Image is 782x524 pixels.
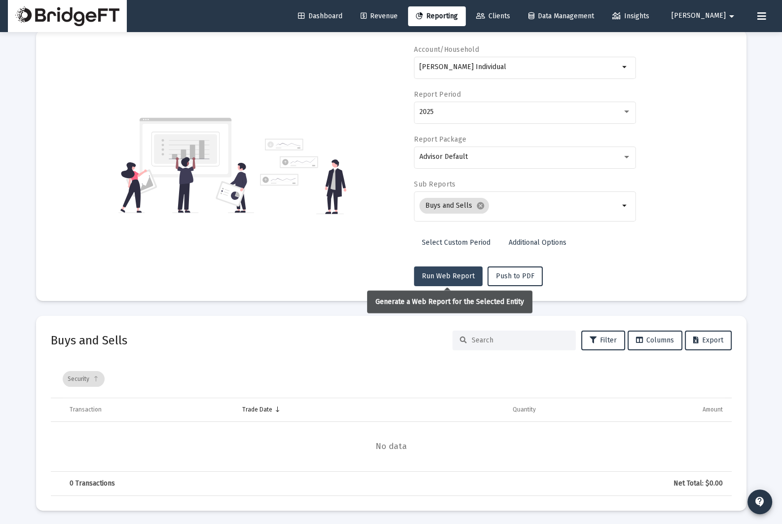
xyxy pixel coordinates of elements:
[604,6,657,26] a: Insights
[619,200,631,212] mat-icon: arrow_drop_down
[487,266,543,286] button: Push to PDF
[685,331,732,350] button: Export
[414,180,455,188] label: Sub Reports
[472,336,568,344] input: Search
[414,90,461,99] label: Report Period
[235,398,399,422] td: Column Trade Date
[468,6,518,26] a: Clients
[513,406,536,413] div: Quantity
[543,398,731,422] td: Column Amount
[422,238,490,247] span: Select Custom Period
[298,12,342,20] span: Dashboard
[63,360,725,398] div: Data grid toolbar
[590,336,617,344] span: Filter
[550,479,722,488] div: Net Total: $0.00
[408,6,466,26] a: Reporting
[419,198,489,214] mat-chip: Buys and Sells
[15,6,119,26] img: Dashboard
[422,272,475,280] span: Run Web Report
[496,272,534,280] span: Push to PDF
[51,333,127,348] h2: Buys and Sells
[63,371,105,387] div: Security
[419,108,434,116] span: 2025
[416,12,458,20] span: Reporting
[353,6,406,26] a: Revenue
[628,331,682,350] button: Columns
[703,406,723,413] div: Amount
[118,116,254,214] img: reporting
[290,6,350,26] a: Dashboard
[419,196,619,216] mat-chip-list: Selection
[619,61,631,73] mat-icon: arrow_drop_down
[509,238,566,247] span: Additional Options
[414,45,479,54] label: Account/Household
[419,152,468,161] span: Advisor Default
[70,406,102,413] div: Transaction
[419,63,619,71] input: Search or select an account or household
[612,12,649,20] span: Insights
[51,360,732,496] div: Data grid
[754,496,766,508] mat-icon: contact_support
[636,336,674,344] span: Columns
[476,201,485,210] mat-icon: cancel
[671,12,726,20] span: [PERSON_NAME]
[414,135,466,144] label: Report Package
[726,6,738,26] mat-icon: arrow_drop_down
[476,12,510,20] span: Clients
[260,139,346,214] img: reporting-alt
[70,479,229,488] div: 0 Transactions
[414,266,483,286] button: Run Web Report
[581,331,625,350] button: Filter
[51,441,732,452] span: No data
[521,6,602,26] a: Data Management
[660,6,749,26] button: [PERSON_NAME]
[399,398,543,422] td: Column Quantity
[242,406,272,413] div: Trade Date
[361,12,398,20] span: Revenue
[63,398,236,422] td: Column Transaction
[528,12,594,20] span: Data Management
[693,336,723,344] span: Export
